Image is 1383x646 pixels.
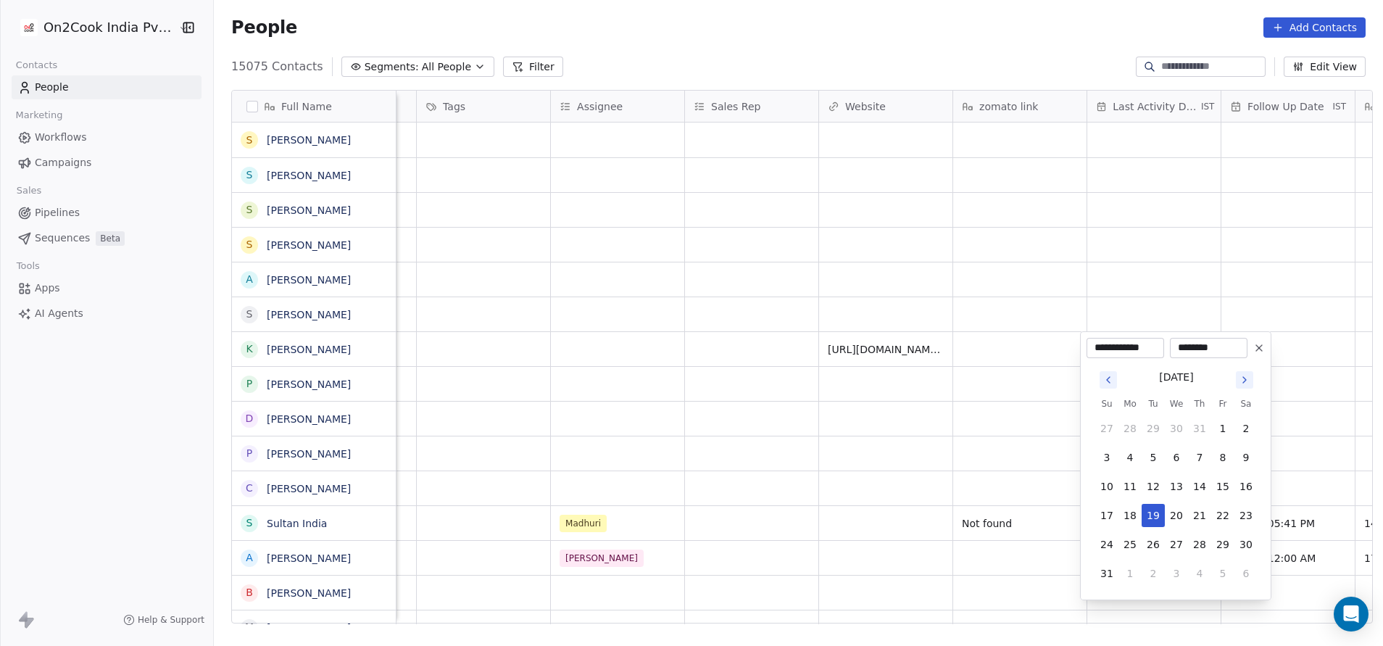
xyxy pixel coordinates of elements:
button: 17 [1095,504,1118,527]
button: Go to next month [1234,370,1255,390]
button: 5 [1142,446,1165,469]
div: [DATE] [1159,370,1193,385]
button: Go to previous month [1098,370,1118,390]
button: 24 [1095,533,1118,556]
button: 5 [1211,562,1234,585]
th: Saturday [1234,397,1258,411]
button: 25 [1118,533,1142,556]
button: 18 [1118,504,1142,527]
th: Friday [1211,397,1234,411]
button: 19 [1142,504,1165,527]
th: Sunday [1095,397,1118,411]
button: 22 [1211,504,1234,527]
th: Monday [1118,397,1142,411]
button: 26 [1142,533,1165,556]
button: 11 [1118,475,1142,498]
button: 7 [1188,446,1211,469]
button: 3 [1095,446,1118,469]
button: 3 [1165,562,1188,585]
button: 14 [1188,475,1211,498]
button: 20 [1165,504,1188,527]
button: 31 [1095,562,1118,585]
button: 16 [1234,475,1258,498]
button: 27 [1095,417,1118,440]
button: 10 [1095,475,1118,498]
button: 2 [1234,417,1258,440]
button: 30 [1165,417,1188,440]
button: 23 [1234,504,1258,527]
button: 28 [1188,533,1211,556]
button: 2 [1142,562,1165,585]
button: 1 [1118,562,1142,585]
button: 28 [1118,417,1142,440]
button: 4 [1118,446,1142,469]
button: 8 [1211,446,1234,469]
button: 21 [1188,504,1211,527]
button: 29 [1211,533,1234,556]
button: 15 [1211,475,1234,498]
button: 9 [1234,446,1258,469]
button: 27 [1165,533,1188,556]
button: 31 [1188,417,1211,440]
button: 6 [1165,446,1188,469]
button: 4 [1188,562,1211,585]
th: Tuesday [1142,397,1165,411]
button: 12 [1142,475,1165,498]
button: 29 [1142,417,1165,440]
th: Thursday [1188,397,1211,411]
button: 1 [1211,417,1234,440]
button: 30 [1234,533,1258,556]
button: 6 [1234,562,1258,585]
th: Wednesday [1165,397,1188,411]
button: 13 [1165,475,1188,498]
